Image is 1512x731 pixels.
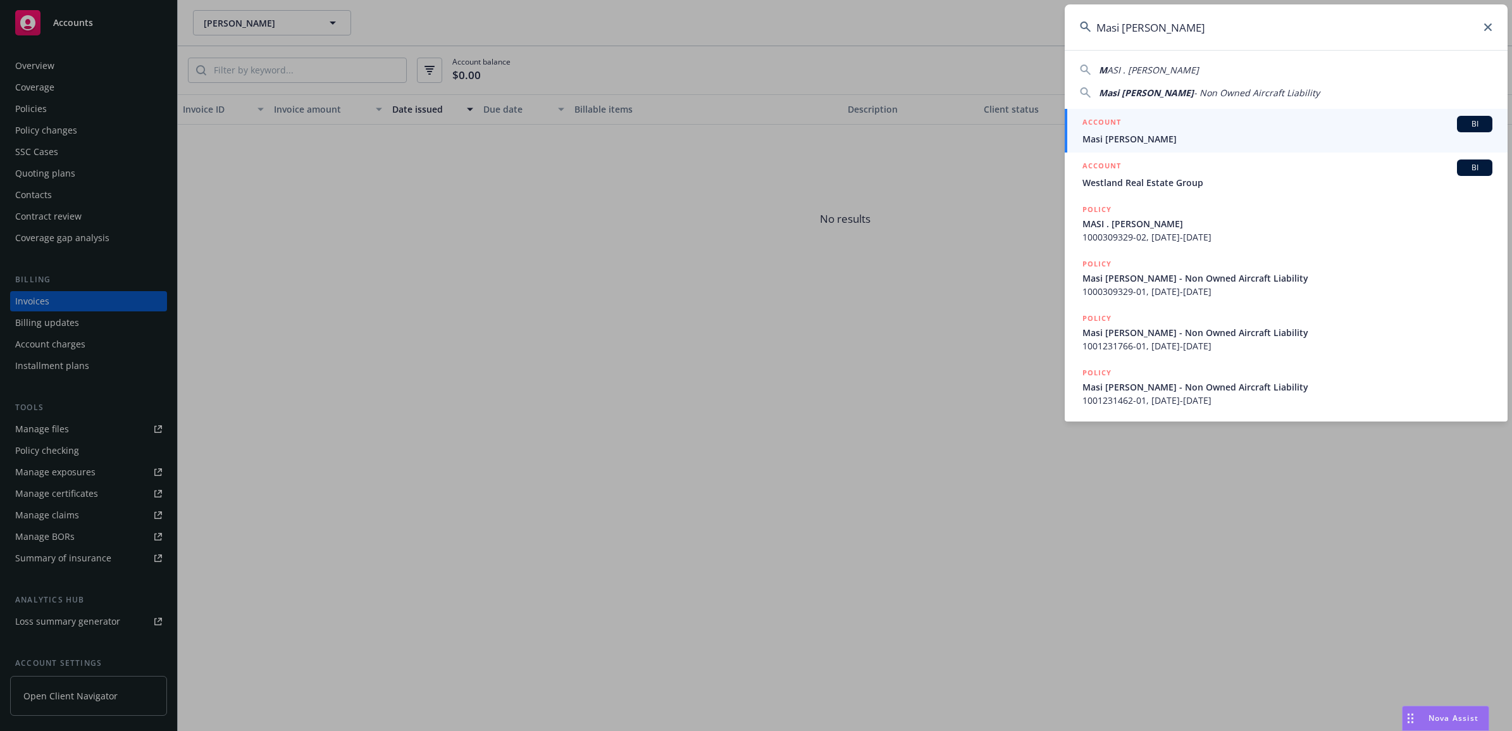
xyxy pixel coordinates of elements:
[1065,153,1508,196] a: ACCOUNTBIWestland Real Estate Group
[1082,394,1492,407] span: 1001231462-01, [DATE]-[DATE]
[1065,305,1508,359] a: POLICYMasi [PERSON_NAME] - Non Owned Aircraft Liability1001231766-01, [DATE]-[DATE]
[1082,339,1492,353] span: 1001231766-01, [DATE]-[DATE]
[1065,251,1508,305] a: POLICYMasi [PERSON_NAME] - Non Owned Aircraft Liability1000309329-01, [DATE]-[DATE]
[1082,312,1112,325] h5: POLICY
[1082,132,1492,146] span: Masi [PERSON_NAME]
[1194,87,1320,99] span: - Non Owned Aircraft Liability
[1082,366,1112,379] h5: POLICY
[1082,285,1492,298] span: 1000309329-01, [DATE]-[DATE]
[1099,87,1194,99] span: Masi [PERSON_NAME]
[1107,64,1199,76] span: ASI . [PERSON_NAME]
[1462,162,1487,173] span: BI
[1403,706,1418,730] div: Drag to move
[1082,176,1492,189] span: Westland Real Estate Group
[1082,159,1121,175] h5: ACCOUNT
[1082,272,1492,285] span: Masi [PERSON_NAME] - Non Owned Aircraft Liability
[1082,380,1492,394] span: Masi [PERSON_NAME] - Non Owned Aircraft Liability
[1462,118,1487,130] span: BI
[1082,116,1121,131] h5: ACCOUNT
[1099,64,1107,76] span: M
[1065,4,1508,50] input: Search...
[1082,230,1492,244] span: 1000309329-02, [DATE]-[DATE]
[1402,706,1489,731] button: Nova Assist
[1082,217,1492,230] span: MASI . [PERSON_NAME]
[1428,713,1478,723] span: Nova Assist
[1082,326,1492,339] span: Masi [PERSON_NAME] - Non Owned Aircraft Liability
[1082,203,1112,216] h5: POLICY
[1065,196,1508,251] a: POLICYMASI . [PERSON_NAME]1000309329-02, [DATE]-[DATE]
[1065,109,1508,153] a: ACCOUNTBIMasi [PERSON_NAME]
[1065,359,1508,414] a: POLICYMasi [PERSON_NAME] - Non Owned Aircraft Liability1001231462-01, [DATE]-[DATE]
[1082,258,1112,270] h5: POLICY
